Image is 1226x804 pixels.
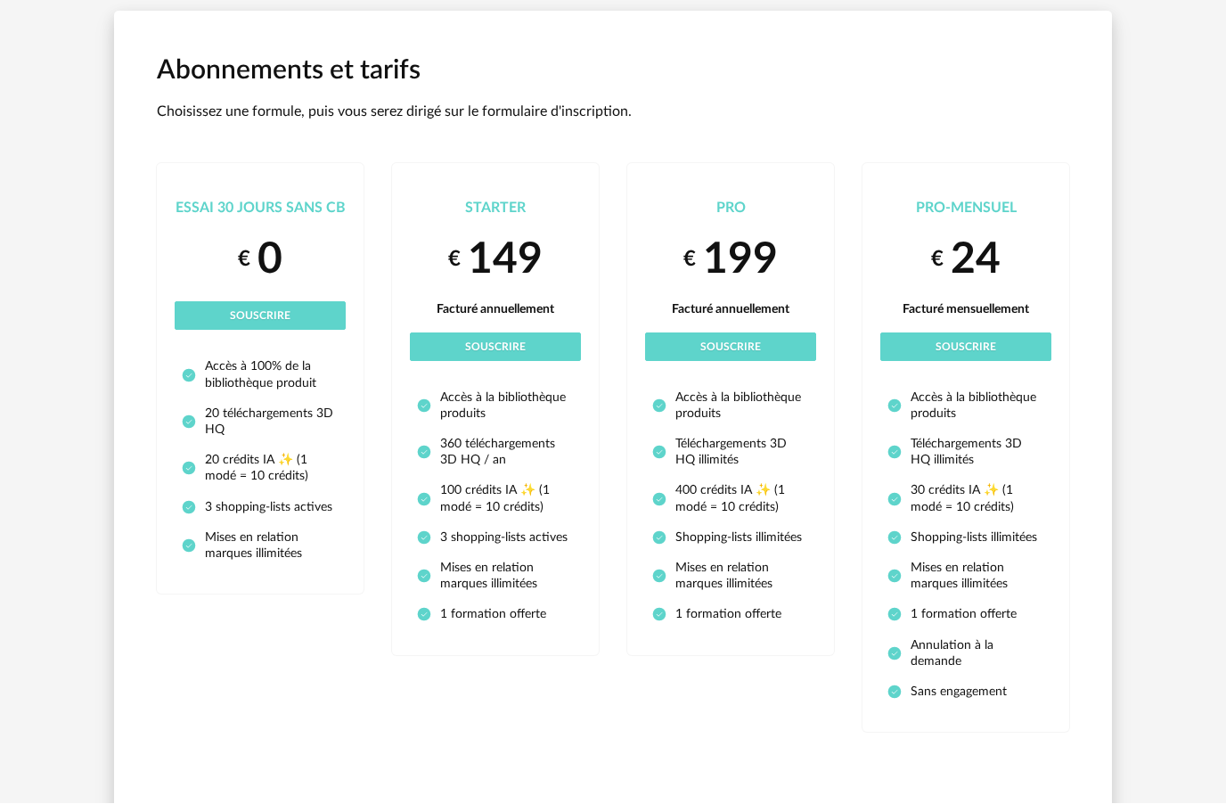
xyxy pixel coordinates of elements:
[652,437,809,469] li: Téléchargements 3D HQ illimités
[417,530,574,546] li: 3 shopping-lists actives
[683,247,696,275] small: €
[652,483,809,515] li: 400 crédits IA ✨ (1 modé = 10 crédits)
[182,530,339,562] li: Mises en relation marques illimitées
[903,304,1029,316] span: Facturé mensuellement
[652,561,809,593] li: Mises en relation marques illimitées
[410,333,581,362] button: Souscrire
[880,333,1051,362] button: Souscrire
[652,390,809,423] li: Accès à la bibliothèque produits
[182,359,339,391] li: Accès à 100% de la bibliothèque produit
[645,200,816,218] div: Pro
[887,390,1044,423] li: Accès à la bibliothèque produits
[936,342,996,353] span: Souscrire
[257,239,282,282] span: 0
[417,607,574,623] li: 1 formation offerte
[887,437,1044,469] li: Téléchargements 3D HQ illimités
[230,311,290,322] span: Souscrire
[175,302,346,331] button: Souscrire
[465,342,526,353] span: Souscrire
[645,333,816,362] button: Souscrire
[887,685,1044,701] li: Sans engagement
[417,561,574,593] li: Mises en relation marques illimitées
[157,54,1069,89] h1: Abonnements et tarifs
[182,406,339,439] li: 20 téléchargements 3D HQ
[887,530,1044,546] li: Shopping-lists illimitées
[175,200,346,218] div: Essai 30 jours sans CB
[448,247,461,275] small: €
[931,247,944,275] small: €
[417,390,574,423] li: Accès à la bibliothèque produits
[417,483,574,515] li: 100 crédits IA ✨ (1 modé = 10 crédits)
[887,638,1044,670] li: Annulation à la demande
[887,561,1044,593] li: Mises en relation marques illimitées
[157,103,1069,122] p: Choisissez une formule, puis vous serez dirigé sur le formulaire d'inscription.
[468,239,543,282] span: 149
[238,247,250,275] small: €
[182,453,339,485] li: 20 crédits IA ✨ (1 modé = 10 crédits)
[887,607,1044,623] li: 1 formation offerte
[672,304,789,316] span: Facturé annuellement
[437,304,554,316] span: Facturé annuellement
[880,200,1051,218] div: Pro-Mensuel
[182,500,339,516] li: 3 shopping-lists actives
[652,607,809,623] li: 1 formation offerte
[700,342,761,353] span: Souscrire
[410,200,581,218] div: Starter
[951,239,1001,282] span: 24
[887,483,1044,515] li: 30 crédits IA ✨ (1 modé = 10 crédits)
[703,239,778,282] span: 199
[417,437,574,469] li: 360 téléchargements 3D HQ / an
[652,530,809,546] li: Shopping-lists illimitées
